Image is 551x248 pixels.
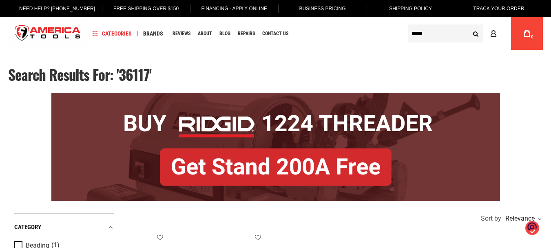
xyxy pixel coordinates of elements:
div: Relevance [503,215,541,222]
a: About [194,28,216,39]
span: About [198,31,212,36]
a: store logo [8,18,87,49]
span: Categories [93,31,132,36]
a: 0 [519,17,535,50]
button: Search [468,26,483,41]
a: Reviews [169,28,194,39]
a: Blog [216,28,234,39]
a: BOGO: Buy RIDGID® 1224 Threader, Get Stand 200A Free! [51,93,500,99]
span: Blog [219,31,230,36]
span: Reviews [173,31,190,36]
img: o1IwAAAABJRU5ErkJggg== [525,221,539,236]
span: Repairs [238,31,255,36]
iframe: LiveChat chat widget [436,222,551,248]
a: Categories [89,28,135,39]
span: Shipping Policy [389,6,432,11]
a: Contact Us [259,28,292,39]
a: Brands [139,28,167,39]
span: Search results for: '36117' [8,64,151,85]
span: 0 [531,35,533,39]
img: BOGO: Buy RIDGID® 1224 Threader, Get Stand 200A Free! [51,93,500,201]
span: Contact Us [262,31,288,36]
div: category [14,222,114,233]
span: Brands [143,31,163,36]
a: Repairs [234,28,259,39]
img: America Tools [8,18,87,49]
span: Sort by [481,215,501,222]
